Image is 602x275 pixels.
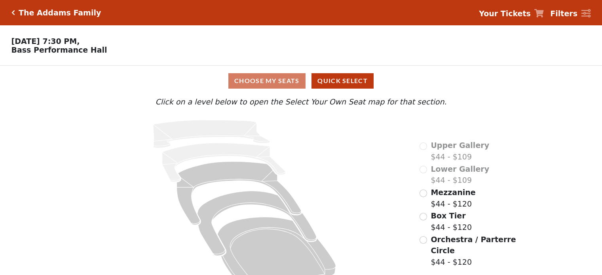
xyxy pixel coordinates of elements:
[550,8,591,19] a: Filters
[11,10,15,15] a: Click here to go back to filters
[311,73,374,89] button: Quick Select
[431,211,465,220] span: Box Tier
[431,235,516,255] span: Orchestra / Parterre Circle
[81,96,521,108] p: Click on a level below to open the Select Your Own Seat map for that section.
[550,9,577,18] strong: Filters
[431,188,475,197] span: Mezzanine
[431,163,489,186] label: $44 - $109
[431,187,475,209] label: $44 - $120
[162,143,286,182] path: Lower Gallery - Seats Available: 0
[431,234,517,268] label: $44 - $120
[431,210,472,233] label: $44 - $120
[19,8,101,17] h5: The Addams Family
[431,141,489,150] span: Upper Gallery
[153,120,270,148] path: Upper Gallery - Seats Available: 0
[479,8,544,19] a: Your Tickets
[431,140,489,162] label: $44 - $109
[431,165,489,173] span: Lower Gallery
[479,9,531,18] strong: Your Tickets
